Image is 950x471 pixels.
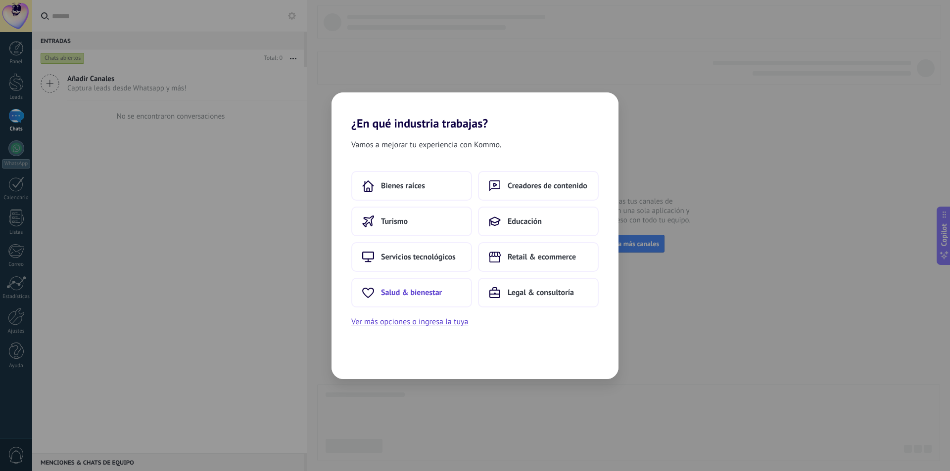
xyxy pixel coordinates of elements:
[351,138,501,151] span: Vamos a mejorar tu experiencia con Kommo.
[332,92,618,130] h2: ¿En qué industria trabajas?
[381,288,442,298] span: Salud & bienestar
[351,171,472,201] button: Bienes raíces
[508,181,587,191] span: Creadores de contenido
[508,252,576,262] span: Retail & ecommerce
[381,216,408,226] span: Turismo
[351,278,472,307] button: Salud & bienestar
[508,288,574,298] span: Legal & consultoría
[351,315,468,328] button: Ver más opciones o ingresa la tuya
[351,242,472,272] button: Servicios tecnológicos
[478,242,599,272] button: Retail & ecommerce
[508,216,542,226] span: Educación
[381,252,456,262] span: Servicios tecnológicos
[478,278,599,307] button: Legal & consultoría
[381,181,425,191] span: Bienes raíces
[351,207,472,236] button: Turismo
[478,171,599,201] button: Creadores de contenido
[478,207,599,236] button: Educación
